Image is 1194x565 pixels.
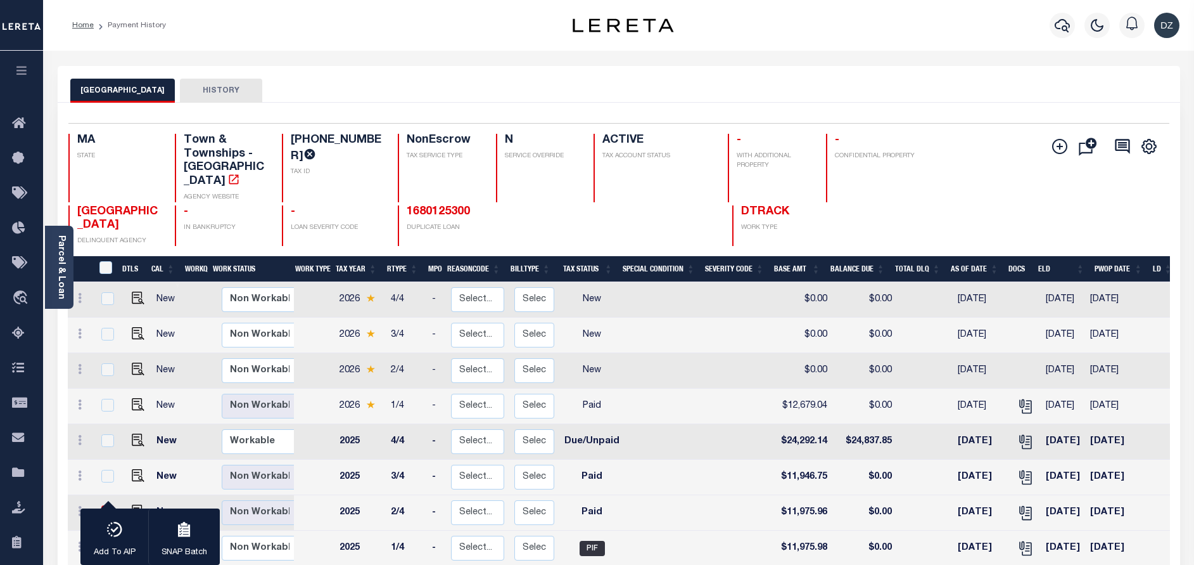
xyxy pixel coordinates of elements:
[556,256,618,282] th: Tax Status: activate to sort column ascending
[1003,256,1033,282] th: Docs
[953,318,1010,353] td: [DATE]
[737,152,810,171] p: WITH ADDITIONAL PROPERTY
[1041,282,1085,318] td: [DATE]
[505,152,578,161] p: SERVICE OVERRIDE
[382,256,423,282] th: RType: activate to sort column ascending
[832,424,897,460] td: $24,837.85
[151,424,187,460] td: New
[407,206,470,218] a: 1680125300
[72,22,94,29] a: Home
[559,460,625,495] td: Paid
[832,353,897,389] td: $0.00
[92,256,118,282] th: &nbsp;
[1085,282,1142,318] td: [DATE]
[832,318,897,353] td: $0.00
[407,223,582,233] p: DUPLICATE LOAN
[386,389,427,424] td: 1/4
[737,134,741,146] span: -
[162,547,207,559] p: SNAP Batch
[291,223,383,233] p: LOAN SEVERITY CODE
[68,256,92,282] th: &nbsp;&nbsp;&nbsp;&nbsp;&nbsp;&nbsp;&nbsp;&nbsp;&nbsp;&nbsp;
[953,424,1010,460] td: [DATE]
[146,256,180,282] th: CAL: activate to sort column ascending
[573,18,674,32] img: logo-dark.svg
[1041,424,1085,460] td: [DATE]
[334,318,386,353] td: 2026
[1089,256,1148,282] th: PWOP Date: activate to sort column ascending
[334,389,386,424] td: 2026
[184,206,188,218] span: -
[776,495,832,531] td: $11,975.96
[769,256,825,282] th: Base Amt: activate to sort column ascending
[890,256,946,282] th: Total DLQ: activate to sort column ascending
[835,152,918,161] p: CONFIDENTIAL PROPERTY
[151,460,187,495] td: New
[94,20,166,31] li: Payment History
[334,353,386,389] td: 2026
[117,256,146,282] th: DTLS
[953,353,1010,389] td: [DATE]
[832,495,897,531] td: $0.00
[505,256,556,282] th: BillType: activate to sort column ascending
[386,460,427,495] td: 3/4
[741,206,789,218] span: DTRACK
[386,495,427,531] td: 2/4
[1041,389,1085,424] td: [DATE]
[776,389,832,424] td: $12,679.04
[151,318,187,353] td: New
[559,389,625,424] td: Paid
[151,353,187,389] td: New
[77,134,160,148] h4: MA
[291,134,383,164] h4: [PHONE_NUMBER]
[77,152,160,161] p: STATE
[559,424,625,460] td: Due/Unpaid
[1154,13,1179,38] img: svg+xml;base64,PHN2ZyB4bWxucz0iaHR0cDovL3d3dy53My5vcmcvMjAwMC9zdmciIHBvaW50ZXItZXZlbnRzPSJub25lIi...
[151,389,187,424] td: New
[1085,460,1142,495] td: [DATE]
[832,460,897,495] td: $0.00
[366,294,375,302] img: Star.svg
[1085,424,1142,460] td: [DATE]
[334,460,386,495] td: 2025
[94,547,136,559] p: Add To AIP
[776,353,832,389] td: $0.00
[1041,353,1085,389] td: [DATE]
[1041,460,1085,495] td: [DATE]
[427,495,446,531] td: -
[291,206,295,218] span: -
[741,223,824,233] p: WORK TYPE
[776,282,832,318] td: $0.00
[12,290,32,307] i: travel_explore
[290,256,331,282] th: Work Type
[70,79,175,103] button: [GEOGRAPHIC_DATA]
[442,256,505,282] th: ReasonCode: activate to sort column ascending
[427,460,446,495] td: -
[832,282,897,318] td: $0.00
[559,495,625,531] td: Paid
[407,134,480,148] h4: NonEscrow
[1041,495,1085,531] td: [DATE]
[559,318,625,353] td: New
[427,389,446,424] td: -
[180,256,208,282] th: WorkQ
[1085,495,1142,531] td: [DATE]
[334,424,386,460] td: 2025
[427,353,446,389] td: -
[184,193,267,202] p: AGENCY WEBSITE
[835,134,839,146] span: -
[386,424,427,460] td: 4/4
[602,152,713,161] p: TAX ACCOUNT STATUS
[423,256,442,282] th: MPO
[618,256,700,282] th: Special Condition: activate to sort column ascending
[366,330,375,338] img: Star.svg
[776,424,832,460] td: $24,292.14
[700,256,769,282] th: Severity Code: activate to sort column ascending
[559,353,625,389] td: New
[953,389,1010,424] td: [DATE]
[334,495,386,531] td: 2025
[946,256,1004,282] th: As of Date: activate to sort column ascending
[151,282,187,318] td: New
[184,223,267,233] p: IN BANKRUPTCY
[386,353,427,389] td: 2/4
[56,235,65,299] a: Parcel & Loan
